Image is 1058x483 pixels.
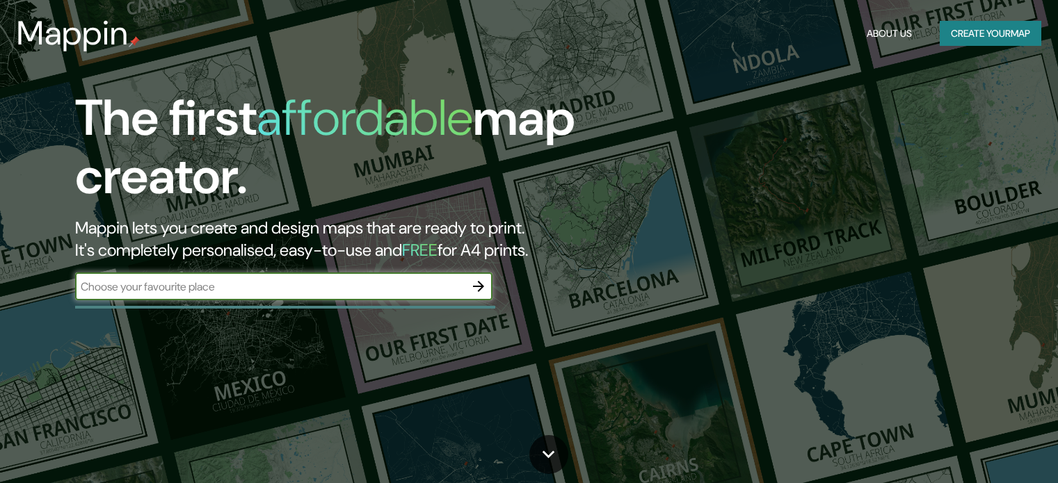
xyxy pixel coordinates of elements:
input: Choose your favourite place [75,279,465,295]
h3: Mappin [17,14,129,53]
h5: FREE [402,239,438,261]
button: Create yourmap [940,21,1041,47]
h2: Mappin lets you create and design maps that are ready to print. It's completely personalised, eas... [75,217,604,261]
h1: The first map creator. [75,89,604,217]
h1: affordable [257,85,473,150]
button: About Us [861,21,917,47]
img: mappin-pin [129,36,140,47]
